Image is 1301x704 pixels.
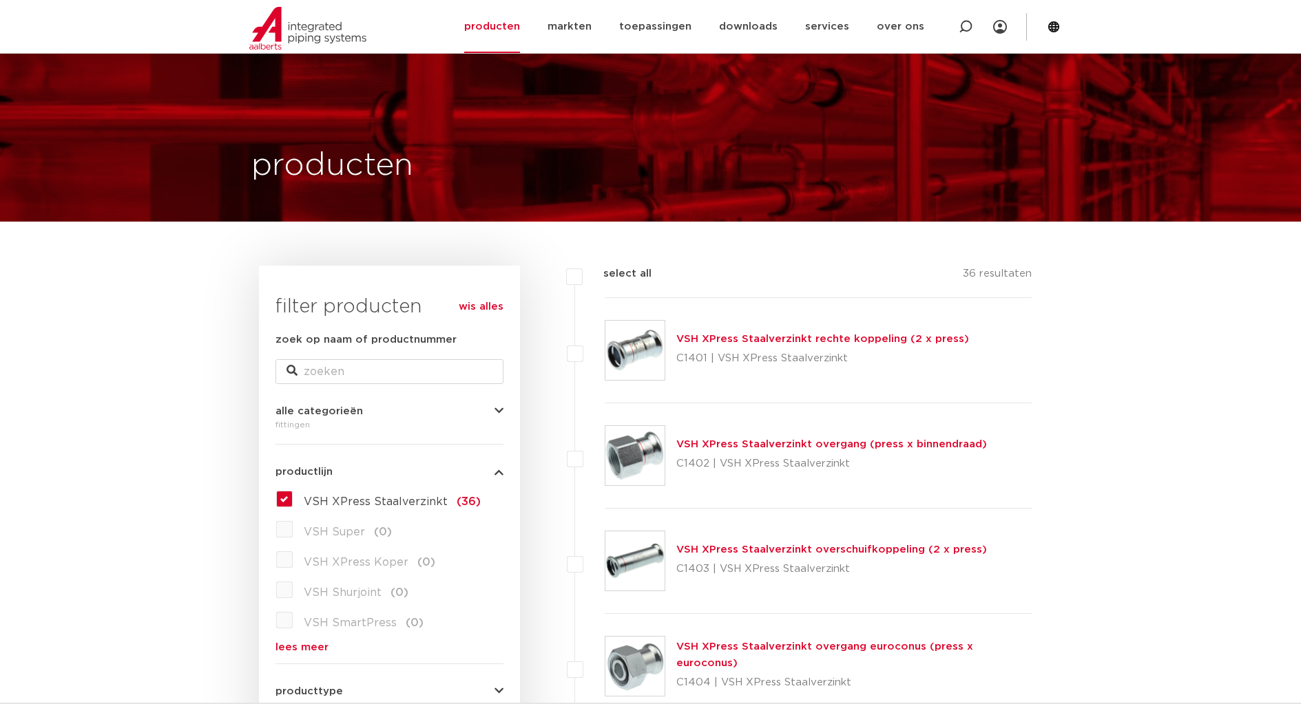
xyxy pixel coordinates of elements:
[676,348,969,370] p: C1401 | VSH XPress Staalverzinkt
[676,453,987,475] p: C1402 | VSH XPress Staalverzinkt
[676,558,987,580] p: C1403 | VSH XPress Staalverzinkt
[275,406,503,416] button: alle categorieën
[304,557,408,568] span: VSH XPress Koper
[275,686,343,696] span: producttype
[304,526,365,537] span: VSH Super
[275,467,503,477] button: productlijn
[374,526,392,537] span: (0)
[676,641,973,668] a: VSH XPress Staalverzinkt overgang euroconus (press x euroconus)
[275,686,503,696] button: producttype
[275,467,333,477] span: productlijn
[275,642,503,652] a: lees meer
[251,144,413,188] h1: producten
[605,321,665,380] img: Thumbnail for VSH XPress Staalverzinkt rechte koppeling (2 x press)
[275,332,457,348] label: zoek op naam of productnummer
[676,672,1032,694] p: C1404 | VSH XPress Staalverzinkt
[605,426,665,485] img: Thumbnail for VSH XPress Staalverzinkt overgang (press x binnendraad)
[963,266,1032,287] p: 36 resultaten
[605,531,665,590] img: Thumbnail for VSH XPress Staalverzinkt overschuifkoppeling (2 x press)
[275,359,503,384] input: zoeken
[676,439,987,449] a: VSH XPress Staalverzinkt overgang (press x binnendraad)
[605,637,665,696] img: Thumbnail for VSH XPress Staalverzinkt overgang euroconus (press x euroconus)
[275,406,363,416] span: alle categorieën
[275,416,503,433] div: fittingen
[676,544,987,555] a: VSH XPress Staalverzinkt overschuifkoppeling (2 x press)
[304,587,382,598] span: VSH Shurjoint
[391,587,408,598] span: (0)
[583,266,652,282] label: select all
[457,496,481,507] span: (36)
[459,299,503,315] a: wis alles
[676,334,969,344] a: VSH XPress Staalverzinkt rechte koppeling (2 x press)
[417,557,435,568] span: (0)
[275,293,503,321] h3: filter producten
[304,496,448,507] span: VSH XPress Staalverzinkt
[304,617,397,628] span: VSH SmartPress
[406,617,424,628] span: (0)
